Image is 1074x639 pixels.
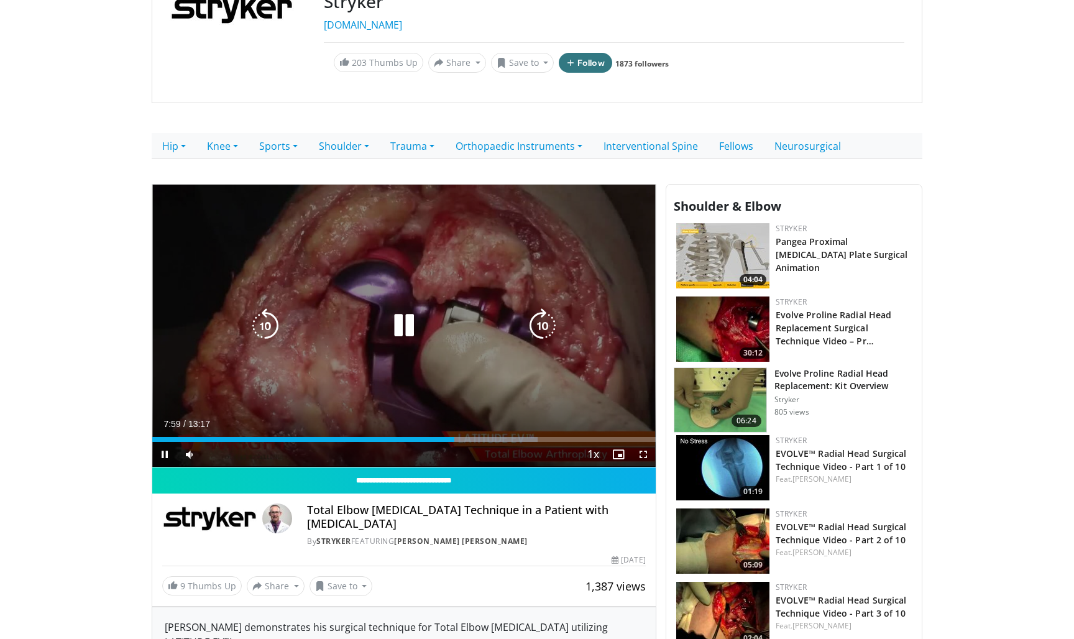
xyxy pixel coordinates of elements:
div: Feat. [776,474,912,485]
a: Trauma [380,133,445,159]
button: Pause [152,442,177,467]
div: Progress Bar [152,437,656,442]
button: Playback Rate [581,442,606,467]
div: [DATE] [612,554,645,566]
span: 7:59 [163,419,180,429]
a: EVOLVE™ Radial Head Surgical Technique Video - Part 1 of 10 [776,448,907,472]
a: Knee [196,133,249,159]
h3: Evolve Proline Radial Head Replacement: Kit Overview [774,367,914,392]
button: Share [247,576,305,596]
a: EVOLVE™ Radial Head Surgical Technique Video - Part 3 of 10 [776,594,907,619]
span: 1,387 views [585,579,646,594]
button: Save to [491,53,554,73]
img: 324b8a51-90c8-465a-a736-865e2be6fd47.150x105_q85_crop-smart_upscale.jpg [676,435,769,500]
a: 1873 followers [615,58,669,69]
span: 13:17 [188,419,210,429]
div: Feat. [776,620,912,632]
div: Feat. [776,547,912,558]
a: 30:12 [676,297,769,362]
video-js: Video Player [152,185,656,468]
a: 04:04 [676,223,769,288]
span: 203 [352,57,367,68]
a: Stryker [316,536,351,546]
a: Stryker [776,297,807,307]
h4: Total Elbow [MEDICAL_DATA] Technique in a Patient with [MEDICAL_DATA] [307,503,645,530]
a: Stryker [776,435,807,446]
a: 203 Thumbs Up [334,53,423,72]
a: Hip [152,133,196,159]
a: Stryker [776,508,807,519]
img: Stryker [162,503,257,533]
a: 06:24 Evolve Proline Radial Head Replacement: Kit Overview Stryker 805 views [674,367,914,433]
img: e62b31b1-b8dd-47e5-87b8-3ff1218e55fe.150x105_q85_crop-smart_upscale.jpg [676,223,769,288]
button: Fullscreen [631,442,656,467]
a: [DOMAIN_NAME] [324,18,402,32]
span: / [183,419,186,429]
span: Shoulder & Elbow [674,198,781,214]
button: Share [428,53,486,73]
a: Shoulder [308,133,380,159]
img: 2beccc36-dd29-4ae4-a6ad-4b1e90521150.150x105_q85_crop-smart_upscale.jpg [676,508,769,574]
span: 9 [180,580,185,592]
a: 01:19 [676,435,769,500]
a: Fellows [709,133,764,159]
a: [PERSON_NAME] [792,547,851,558]
p: 805 views [774,407,809,417]
a: [PERSON_NAME] [792,620,851,631]
img: 2be6333d-7397-45af-9cf2-bc7eead733e6.150x105_q85_crop-smart_upscale.jpg [676,297,769,362]
a: EVOLVE™ Radial Head Surgical Technique Video - Part 2 of 10 [776,521,907,546]
div: By FEATURING [307,536,645,547]
span: 05:09 [740,559,766,571]
button: Follow [559,53,612,73]
button: Save to [310,576,373,596]
a: 05:09 [676,508,769,574]
a: Stryker [776,582,807,592]
span: 01:19 [740,486,766,497]
a: [PERSON_NAME] [PERSON_NAME] [394,536,528,546]
p: Stryker [774,395,914,405]
a: Interventional Spine [593,133,709,159]
a: Sports [249,133,308,159]
img: 64cb395d-a0e2-4f85-9b10-a0afb4ea2778.150x105_q85_crop-smart_upscale.jpg [674,368,766,433]
a: Evolve Proline Radial Head Replacement Surgical Technique Video – Pr… [776,309,892,347]
a: Orthopaedic Instruments [445,133,593,159]
button: Enable picture-in-picture mode [606,442,631,467]
a: Stryker [776,223,807,234]
span: 06:24 [732,415,761,427]
a: [PERSON_NAME] [792,474,851,484]
a: Pangea Proximal [MEDICAL_DATA] Plate Surgical Animation [776,236,908,274]
a: 9 Thumbs Up [162,576,242,595]
span: 04:04 [740,274,766,285]
span: 30:12 [740,347,766,359]
a: Neurosurgical [764,133,851,159]
img: Avatar [262,503,292,533]
button: Mute [177,442,202,467]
